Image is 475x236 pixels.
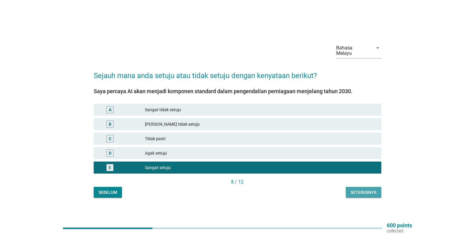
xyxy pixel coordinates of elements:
[145,135,377,142] div: Tidak pasti
[336,45,369,56] div: Bahasa Melayu
[387,223,412,228] p: 600 points
[109,165,111,171] div: E
[387,228,412,234] p: collected
[109,107,111,113] div: A
[94,187,122,198] button: Sebelum
[109,150,111,156] div: D
[145,121,377,128] div: [PERSON_NAME] tidak setuju
[374,44,381,52] i: arrow_drop_down
[109,136,111,142] div: C
[145,149,377,157] div: Agak setuju
[351,189,377,196] div: Seterusnya
[94,64,381,81] h2: Sejauh mana anda setuju atau tidak setuju dengan kenyataan berikut?
[145,106,377,113] div: Sangat tidak setuju
[94,87,381,95] div: Saya percaya AI akan menjadi komponen standard dalam pengendalian perniagaan menjelang tahun 2030.
[109,121,111,127] div: B
[94,178,381,186] div: 8 / 12
[145,164,377,171] div: Sangat setuju
[98,189,117,196] div: Sebelum
[346,187,381,198] button: Seterusnya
